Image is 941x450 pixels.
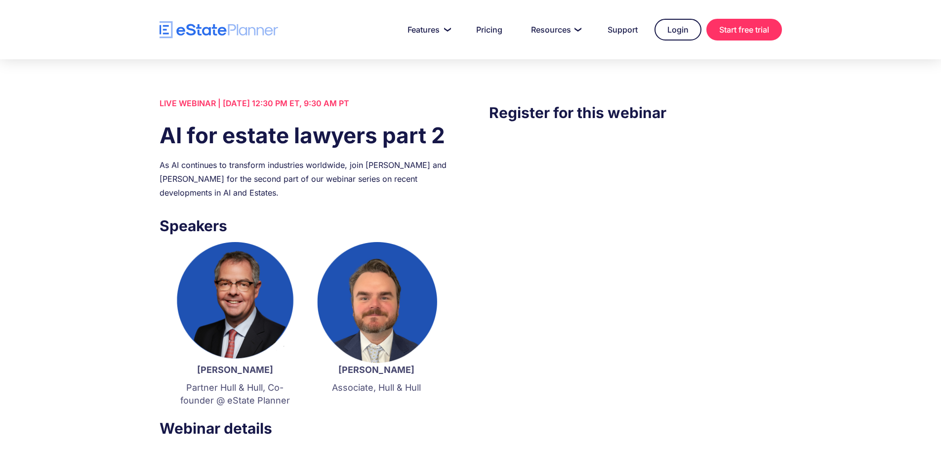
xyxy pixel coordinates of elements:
a: Features [396,20,459,40]
a: Login [655,19,701,41]
h3: Speakers [160,214,452,237]
a: home [160,21,278,39]
a: Start free trial [706,19,782,41]
h3: Register for this webinar [489,101,781,124]
div: LIVE WEBINAR | [DATE] 12:30 PM ET, 9:30 AM PT [160,96,452,110]
div: As AI continues to transform industries worldwide, join [PERSON_NAME] and [PERSON_NAME] for the s... [160,158,452,200]
a: Pricing [464,20,514,40]
strong: [PERSON_NAME] [338,365,414,375]
a: Support [596,20,650,40]
h3: Webinar details [160,417,452,440]
p: Associate, Hull & Hull [316,381,437,394]
p: Partner Hull & Hull, Co-founder @ eState Planner [174,381,296,407]
h1: AI for estate lawyers part 2 [160,120,452,151]
a: Resources [519,20,591,40]
strong: [PERSON_NAME] [197,365,273,375]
